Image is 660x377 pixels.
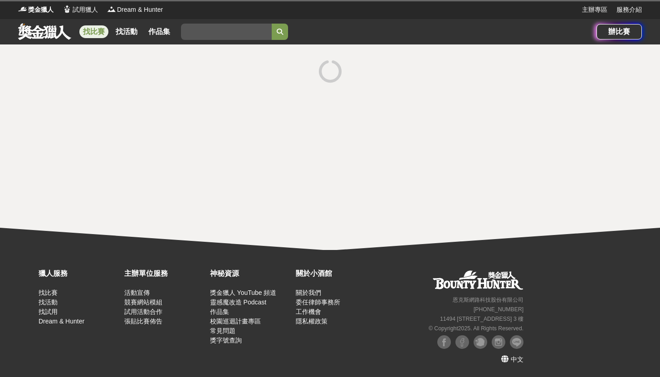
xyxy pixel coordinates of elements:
img: Instagram [492,335,505,349]
img: Facebook [455,335,469,349]
small: 11494 [STREET_ADDRESS] 3 樓 [440,316,523,322]
a: 獎金獵人 YouTube 頻道 [210,289,277,296]
a: Logo試用獵人 [63,5,98,15]
a: Logo獎金獵人 [18,5,54,15]
span: 獎金獵人 [28,5,54,15]
small: [PHONE_NUMBER] [474,306,523,313]
a: 作品集 [210,308,229,315]
img: Logo [107,5,116,14]
a: 委任律師事務所 [296,299,340,306]
img: Facebook [437,335,451,349]
a: Dream & Hunter [39,318,84,325]
div: 主辦單位服務 [124,268,205,279]
img: LINE [510,335,523,349]
a: 靈感魔改造 Podcast [210,299,266,306]
a: 關於我們 [296,289,321,296]
a: 辦比賽 [596,24,642,39]
a: 工作機會 [296,308,321,315]
a: 找試用 [39,308,58,315]
a: 作品集 [145,25,174,38]
div: 神秘資源 [210,268,291,279]
a: LogoDream & Hunter [107,5,163,15]
a: 常見問題 [210,327,235,334]
a: 服務介紹 [616,5,642,15]
small: 恩克斯網路科技股份有限公司 [453,297,523,303]
a: 校園巡迴計畫專區 [210,318,261,325]
a: 主辦專區 [582,5,607,15]
div: 關於小酒館 [296,268,377,279]
img: Plurk [474,335,487,349]
a: 找活動 [39,299,58,306]
img: Logo [18,5,27,14]
div: 獵人服務 [39,268,120,279]
small: © Copyright 2025 . All Rights Reserved. [429,325,523,332]
a: 競賽網站模組 [124,299,162,306]
a: 試用活動合作 [124,308,162,315]
a: 找活動 [112,25,141,38]
a: 隱私權政策 [296,318,328,325]
span: 試用獵人 [73,5,98,15]
a: 找比賽 [79,25,108,38]
a: 獎字號查詢 [210,337,242,344]
span: 中文 [511,356,523,363]
a: 張貼比賽佈告 [124,318,162,325]
span: Dream & Hunter [117,5,163,15]
a: 找比賽 [39,289,58,296]
a: 活動宣傳 [124,289,150,296]
img: Logo [63,5,72,14]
